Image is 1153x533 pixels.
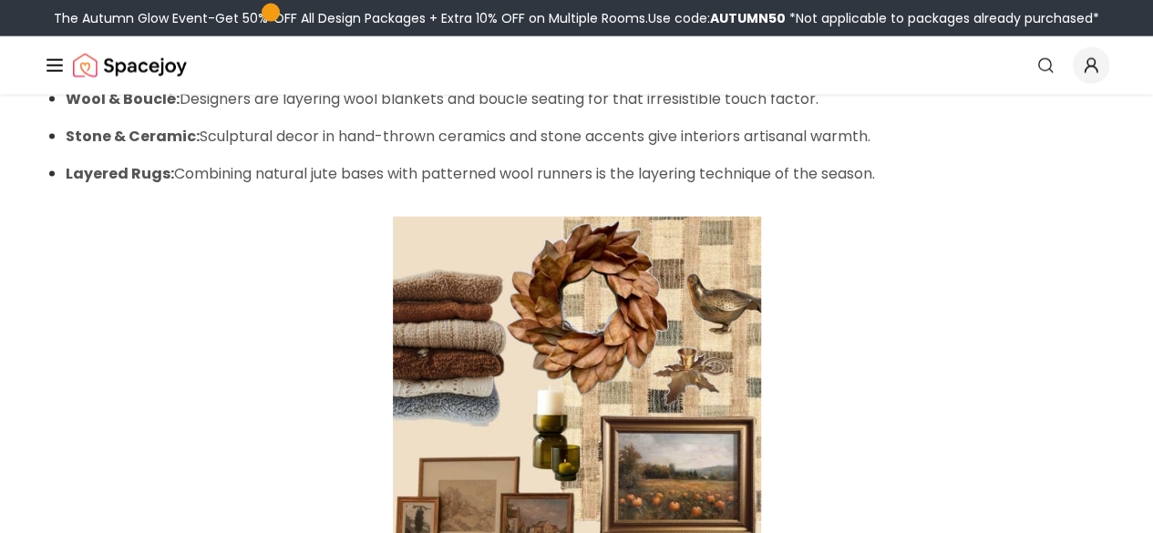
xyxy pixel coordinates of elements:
[710,9,786,27] b: AUTUMN50
[44,36,1109,95] nav: Global
[66,126,200,147] strong: Stone & Ceramic:
[66,161,1109,188] p: Combining natural jute bases with patterned wool runners is the layering technique of the season.
[786,9,1099,27] span: *Not applicable to packages already purchased*
[66,124,1109,150] p: Sculptural decor in hand-thrown ceramics and stone accents give interiors artisanal warmth.
[66,163,174,184] strong: Layered Rugs:
[73,47,187,84] a: Spacejoy
[66,87,1109,113] p: Designers are layering wool blankets and boucle seating for that irresistible touch factor.
[73,47,187,84] img: Spacejoy Logo
[648,9,786,27] span: Use code:
[54,9,1099,27] div: The Autumn Glow Event-Get 50% OFF All Design Packages + Extra 10% OFF on Multiple Rooms.
[66,88,180,109] strong: Wool & Bouclé:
